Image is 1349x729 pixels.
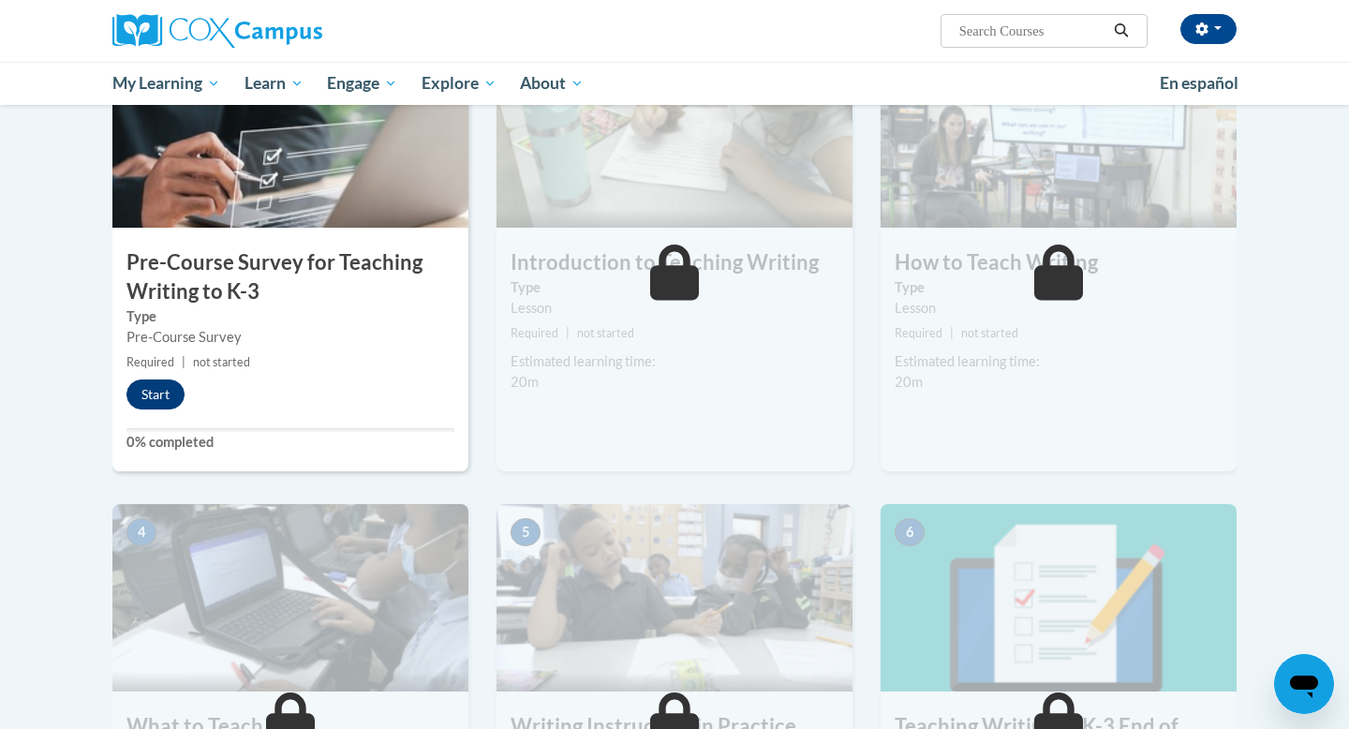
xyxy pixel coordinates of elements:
[497,248,852,277] h3: Introduction to Teaching Writing
[193,355,250,369] span: not started
[895,298,1223,319] div: Lesson
[112,248,468,306] h3: Pre-Course Survey for Teaching Writing to K-3
[520,72,584,95] span: About
[112,504,468,692] img: Course Image
[112,72,220,95] span: My Learning
[895,351,1223,372] div: Estimated learning time:
[950,326,954,340] span: |
[126,518,156,546] span: 4
[422,72,497,95] span: Explore
[881,504,1237,692] img: Course Image
[1148,64,1251,103] a: En español
[511,326,558,340] span: Required
[232,62,316,105] a: Learn
[577,326,634,340] span: not started
[511,277,838,298] label: Type
[511,298,838,319] div: Lesson
[895,374,923,390] span: 20m
[961,326,1018,340] span: not started
[566,326,570,340] span: |
[126,355,174,369] span: Required
[895,518,925,546] span: 6
[84,62,1265,105] div: Main menu
[509,62,597,105] a: About
[327,72,397,95] span: Engage
[1160,73,1238,93] span: En español
[957,20,1107,42] input: Search Courses
[497,504,852,692] img: Course Image
[126,306,454,327] label: Type
[511,351,838,372] div: Estimated learning time:
[112,14,322,48] img: Cox Campus
[126,327,454,348] div: Pre-Course Survey
[881,248,1237,277] h3: How to Teach Writing
[245,72,304,95] span: Learn
[126,432,454,453] label: 0% completed
[112,40,468,228] img: Course Image
[315,62,409,105] a: Engage
[895,326,942,340] span: Required
[182,355,185,369] span: |
[1274,654,1334,714] iframe: Button to launch messaging window
[100,62,232,105] a: My Learning
[126,379,185,409] button: Start
[409,62,509,105] a: Explore
[881,40,1237,228] img: Course Image
[1107,20,1135,42] button: Search
[112,14,468,48] a: Cox Campus
[1180,14,1237,44] button: Account Settings
[895,277,1223,298] label: Type
[511,374,539,390] span: 20m
[497,40,852,228] img: Course Image
[511,518,541,546] span: 5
